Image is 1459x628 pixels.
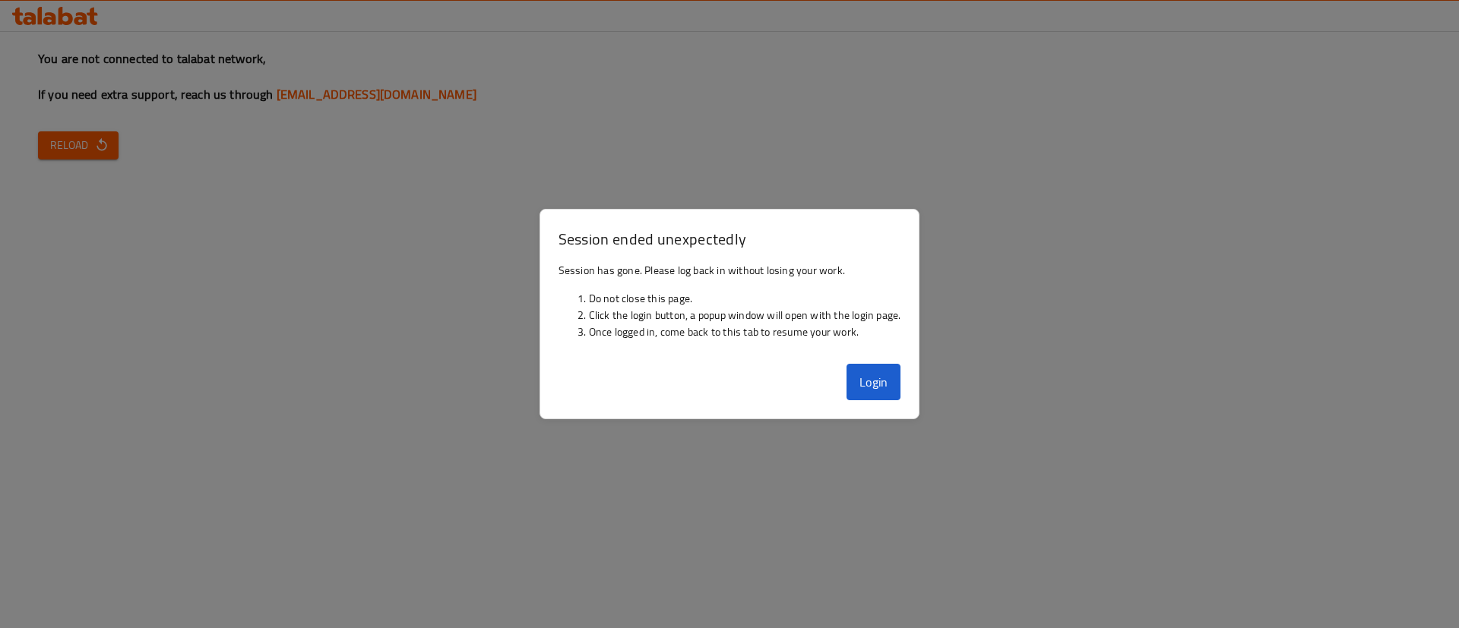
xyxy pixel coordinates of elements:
li: Do not close this page. [589,290,901,307]
button: Login [847,364,901,400]
li: Click the login button, a popup window will open with the login page. [589,307,901,323]
li: Once logged in, come back to this tab to resume your work. [589,323,901,340]
h3: Session ended unexpectedly [559,228,901,250]
div: Session has gone. Please log back in without losing your work. [540,256,919,358]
